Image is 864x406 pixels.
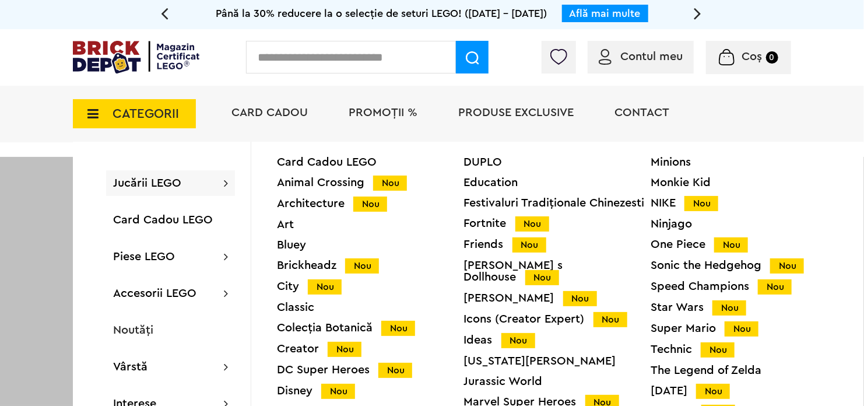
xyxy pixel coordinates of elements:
small: 0 [766,51,778,64]
a: Card Cadou LEGO [277,156,464,168]
a: Jucării LEGO [113,177,181,189]
a: Contact [614,107,669,118]
span: Contul meu [620,51,683,62]
a: Education [464,177,651,188]
a: Produse exclusive [458,107,574,118]
a: Monkie Kid [651,177,838,188]
a: Card Cadou [231,107,308,118]
a: Află mai multe [570,8,641,19]
a: Animal CrossingNou [277,177,464,189]
a: Contul meu [599,51,683,62]
a: DUPLO [464,156,651,168]
span: Până la 30% reducere la o selecție de seturi LEGO! ([DATE] - [DATE]) [216,8,547,19]
div: Animal Crossing [277,177,464,189]
span: CATEGORII [113,107,179,120]
a: Minions [651,156,838,168]
a: PROMOȚII % [349,107,417,118]
span: Coș [742,51,763,62]
span: Nou [373,176,407,191]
